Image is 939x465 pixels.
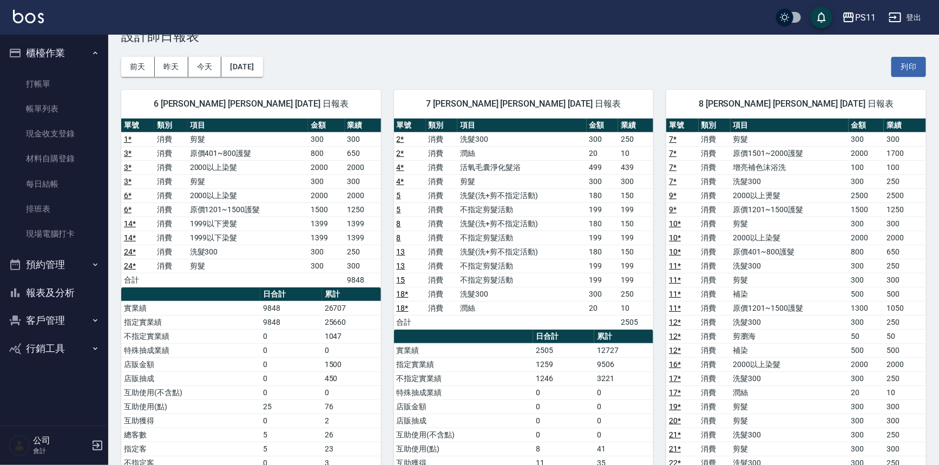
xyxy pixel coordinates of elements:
td: 消費 [154,132,187,146]
td: 店販抽成 [121,371,260,385]
td: 消費 [699,188,731,202]
td: 不指定實業績 [394,371,533,385]
td: 9848 [260,315,321,329]
td: 2000 [308,188,344,202]
td: 250 [884,315,926,329]
td: 300 [308,132,344,146]
table: a dense table [121,119,381,287]
td: 250 [345,245,381,259]
td: 0 [594,414,653,428]
td: 潤絲 [457,146,586,160]
td: 300 [849,273,884,287]
td: 300 [345,132,381,146]
td: 300 [849,399,884,414]
td: 250 [884,371,926,385]
td: 指定客 [121,442,260,456]
td: 指定實業績 [394,357,533,371]
td: 20 [587,301,619,315]
a: 15 [397,276,405,284]
button: [DATE] [221,57,262,77]
td: 300 [587,287,619,301]
td: 消費 [426,202,458,217]
td: 0 [260,343,321,357]
th: 日合計 [260,287,321,302]
p: 會計 [33,446,88,456]
td: 180 [587,217,619,231]
td: 0 [322,343,381,357]
td: 洗髮300 [731,174,849,188]
td: 總客數 [121,428,260,442]
td: 1700 [884,146,926,160]
td: 消費 [699,202,731,217]
td: 2000 [345,160,381,174]
td: 2000 [884,357,926,371]
td: 300 [345,259,381,273]
td: 9506 [594,357,653,371]
td: 300 [849,428,884,442]
td: 0 [260,414,321,428]
td: 洗髮300 [457,287,586,301]
td: 活氧毛囊淨化髮浴 [457,160,586,174]
td: 潤絲 [731,385,849,399]
td: 洗髮300 [187,245,308,259]
th: 金額 [587,119,619,133]
td: 199 [587,273,619,287]
th: 金額 [308,119,344,133]
td: 消費 [699,273,731,287]
td: 180 [587,188,619,202]
td: 原價1201~1500護髮 [731,301,849,315]
td: 消費 [426,259,458,273]
th: 業績 [618,119,653,133]
td: 消費 [699,343,731,357]
button: 今天 [188,57,222,77]
td: 300 [849,217,884,231]
td: 洗髮300 [731,259,849,273]
h3: 設計師日報表 [121,29,926,44]
td: 2000以上燙髮 [731,188,849,202]
h5: 公司 [33,435,88,446]
td: 消費 [426,231,458,245]
td: 76 [322,399,381,414]
td: 2000 [849,146,884,160]
td: 原價1501~2000護髮 [731,146,849,160]
td: 20 [849,385,884,399]
a: 排班表 [4,197,104,221]
td: 消費 [699,399,731,414]
td: 300 [587,174,619,188]
td: 2000 [849,357,884,371]
td: 消費 [426,217,458,231]
td: 剪髮 [731,217,849,231]
td: 指定實業績 [121,315,260,329]
td: 10 [618,146,653,160]
td: 300 [884,414,926,428]
td: 消費 [154,160,187,174]
td: 1259 [533,357,594,371]
td: 剪髮 [731,132,849,146]
td: 合計 [121,273,154,287]
td: 2000 [849,231,884,245]
td: 實業績 [121,301,260,315]
td: 300 [849,132,884,146]
td: 剪髮 [731,399,849,414]
td: 消費 [154,146,187,160]
td: 消費 [699,132,731,146]
td: 消費 [699,231,731,245]
td: 300 [849,371,884,385]
th: 單號 [666,119,698,133]
td: 250 [618,287,653,301]
img: Logo [13,10,44,23]
th: 累計 [594,330,653,344]
td: 1300 [849,301,884,315]
td: 300 [884,217,926,231]
td: 消費 [426,273,458,287]
td: 250 [884,259,926,273]
td: 不指定剪髮活動 [457,273,586,287]
td: 300 [618,174,653,188]
td: 2000以上染髮 [187,188,308,202]
td: 1246 [533,371,594,385]
td: 剪髮 [187,132,308,146]
td: 0 [533,428,594,442]
td: 1399 [345,217,381,231]
td: 650 [884,245,926,259]
th: 金額 [849,119,884,133]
